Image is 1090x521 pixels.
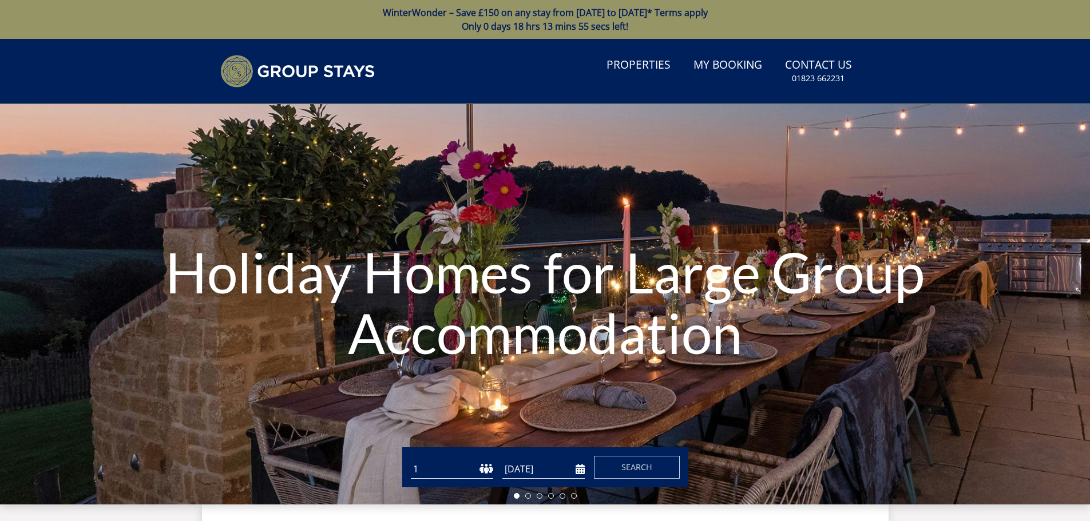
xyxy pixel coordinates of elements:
[780,53,857,90] a: Contact Us01823 662231
[792,73,845,84] small: 01823 662231
[164,219,927,385] h1: Holiday Homes for Large Group Accommodation
[502,460,585,479] input: Arrival Date
[462,20,628,33] span: Only 0 days 18 hrs 13 mins 55 secs left!
[602,53,675,78] a: Properties
[594,456,680,479] button: Search
[689,53,767,78] a: My Booking
[220,55,375,88] img: Group Stays
[621,462,652,472] span: Search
